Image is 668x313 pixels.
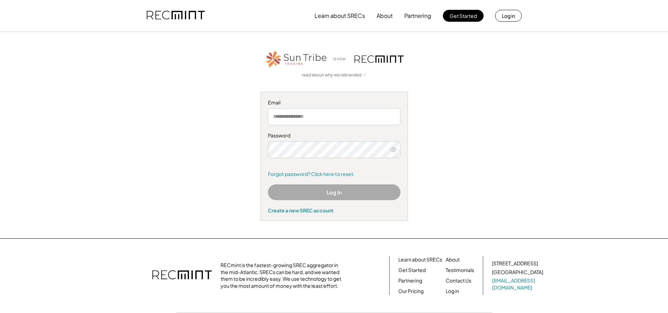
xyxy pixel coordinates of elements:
button: Learn about SRECs [315,9,365,23]
a: Contact Us [446,277,471,284]
img: recmint-logotype%403x.png [152,263,212,288]
button: Get Started [443,10,484,22]
a: About [446,256,460,263]
div: Email [268,99,400,106]
a: Forgot password? Click here to reset. [268,171,400,178]
a: Get Started [398,267,426,274]
a: Our Pricing [398,288,424,295]
a: Testimonials [446,267,474,274]
button: Log in [495,10,522,22]
a: read about why we rebranded → [302,72,366,78]
a: Learn about SRECs [398,256,442,263]
a: Log in [446,288,459,295]
a: Partnering [398,277,422,284]
div: Create a new SREC account [268,207,400,213]
a: [EMAIL_ADDRESS][DOMAIN_NAME] [492,277,545,291]
div: [GEOGRAPHIC_DATA] [492,269,543,276]
img: recmint-logotype%403x.png [147,4,205,28]
div: is now [331,56,351,62]
button: About [377,9,393,23]
button: Partnering [404,9,431,23]
div: RECmint is the fastest-growing SREC aggregator in the mid-Atlantic. SRECs can be hard, and we wan... [221,262,345,289]
button: Log In [268,184,400,200]
div: [STREET_ADDRESS] [492,260,538,267]
img: STT_Horizontal_Logo%2B-%2BColor.png [265,49,328,69]
img: recmint-logotype%403x.png [355,55,404,63]
div: Password [268,132,400,139]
